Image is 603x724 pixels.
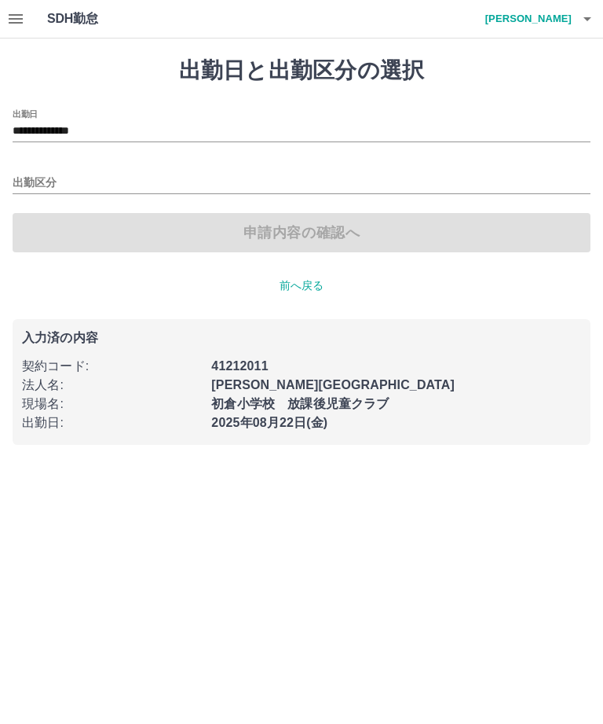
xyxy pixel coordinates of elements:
[22,357,202,376] p: 契約コード :
[13,57,590,84] h1: 出勤日と出勤区分の選択
[211,397,389,410] b: 初倉小学校 放課後児童クラブ
[13,108,38,119] label: 出勤日
[22,395,202,413] p: 現場名 :
[211,378,455,391] b: [PERSON_NAME][GEOGRAPHIC_DATA]
[22,332,581,344] p: 入力済の内容
[22,413,202,432] p: 出勤日 :
[22,376,202,395] p: 法人名 :
[13,277,590,294] p: 前へ戻る
[211,416,327,429] b: 2025年08月22日(金)
[211,359,268,373] b: 41212011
